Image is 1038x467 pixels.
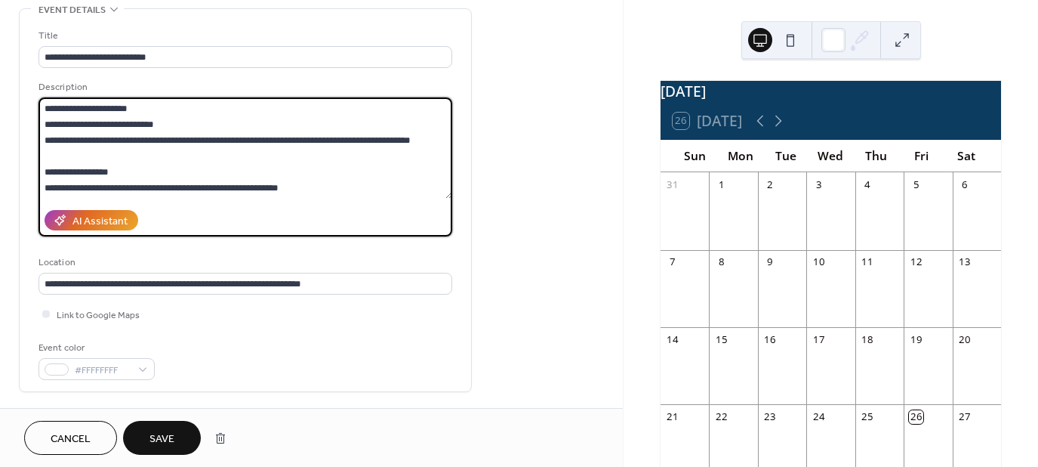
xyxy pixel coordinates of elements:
div: 6 [958,178,972,191]
div: 19 [909,332,922,346]
div: 22 [715,410,728,424]
div: 17 [812,332,825,346]
div: [DATE] [661,81,1001,103]
div: 16 [763,332,777,346]
div: 12 [909,255,922,269]
span: Save [149,431,174,447]
div: Thu [853,140,898,172]
div: Event color [39,340,152,356]
div: 10 [812,255,825,269]
div: Description [39,79,449,95]
div: 27 [958,410,972,424]
div: 24 [812,410,825,424]
div: Sat [944,140,989,172]
div: 11 [861,255,874,269]
div: 25 [861,410,874,424]
div: 23 [763,410,777,424]
div: 1 [715,178,728,191]
span: Cancel [51,431,91,447]
button: AI Assistant [45,210,138,230]
div: 18 [861,332,874,346]
div: 15 [715,332,728,346]
div: 2 [763,178,777,191]
div: 9 [763,255,777,269]
div: AI Assistant [72,214,128,230]
span: #FFFFFFFF [75,363,131,379]
div: Location [39,255,449,271]
div: 3 [812,178,825,191]
div: Mon [718,140,763,172]
div: 31 [666,178,679,191]
button: Cancel [24,421,117,455]
div: 20 [958,332,972,346]
div: 26 [909,410,922,424]
div: 8 [715,255,728,269]
div: 5 [909,178,922,191]
div: 14 [666,332,679,346]
button: Save [123,421,201,455]
span: Link to Google Maps [57,308,140,323]
div: Sun [673,140,718,172]
div: Fri [898,140,944,172]
div: Title [39,28,449,44]
span: Event details [39,2,106,18]
div: Wed [809,140,854,172]
div: 4 [861,178,874,191]
div: 13 [958,255,972,269]
div: 21 [666,410,679,424]
div: 7 [666,255,679,269]
div: Tue [763,140,809,172]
